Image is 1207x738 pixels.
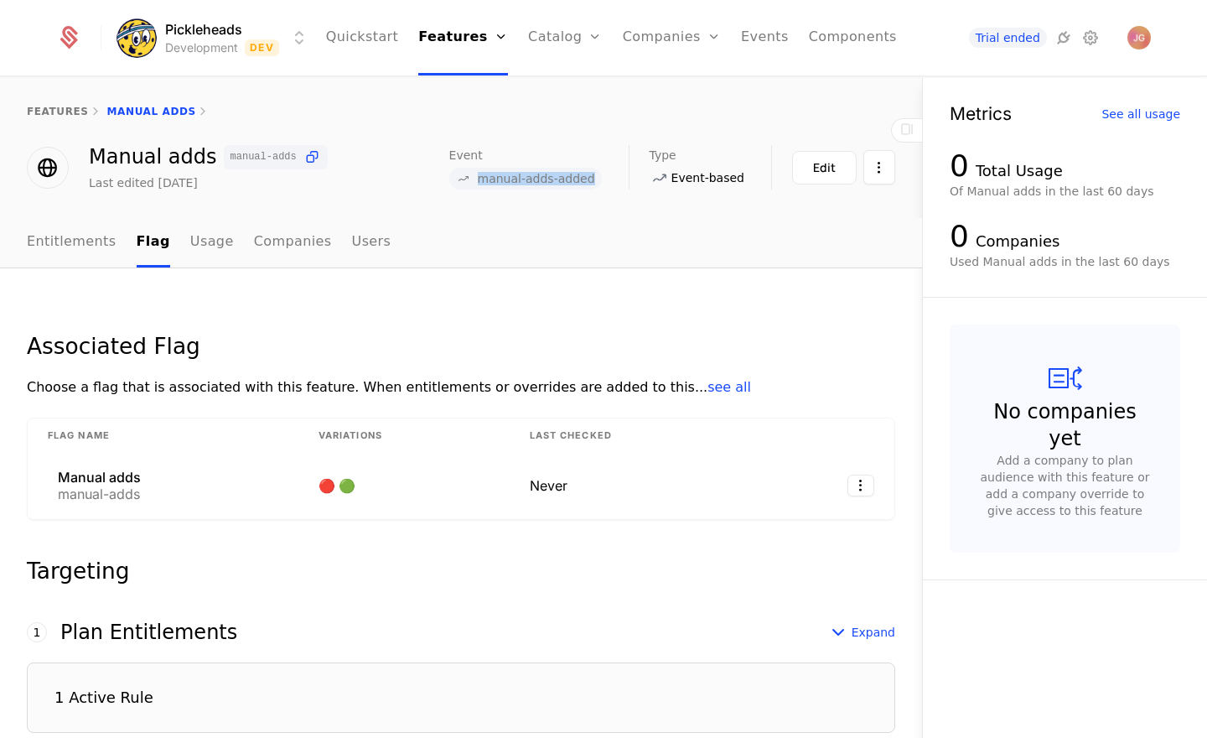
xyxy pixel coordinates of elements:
div: Targeting [27,560,895,582]
th: Variations [298,418,510,454]
img: Jeff Gordon [1127,26,1151,49]
div: Last edited [DATE] [89,174,198,191]
th: Flag Name [28,418,298,454]
span: Dev [245,39,279,56]
span: Event-based [671,169,744,186]
span: 🟢 [339,477,359,494]
div: 1 [27,622,47,642]
button: Edit [792,151,857,184]
div: Plan Entitlements [60,622,237,642]
a: Flag [137,218,170,268]
a: Companies [254,218,332,268]
span: manual-adds [231,152,297,162]
div: Edit [813,159,836,176]
span: Type [650,149,676,161]
button: Open user button [1127,26,1151,49]
a: features [27,106,89,117]
button: Select environment [122,19,309,56]
button: Select action [847,475,874,496]
span: Event [449,149,483,161]
a: Users [352,218,391,268]
div: Choose a flag that is associated with this feature. When entitlements or overrides are added to t... [27,377,895,398]
div: Total Usage [976,159,1063,183]
div: Development [165,39,238,56]
span: Pickleheads [165,19,242,39]
div: Never [530,476,738,496]
div: Manual adds [58,470,141,484]
span: manual-adds-added [478,173,595,184]
a: Integrations [1054,28,1074,48]
div: Companies [976,230,1059,253]
div: Add a company to plan audience with this feature or add a company override to give access to this... [976,452,1153,519]
div: 1 Active Rule [54,690,153,705]
nav: Main [27,218,895,268]
a: Entitlements [27,218,117,268]
ul: Choose Sub Page [27,218,391,268]
a: Usage [190,218,234,268]
span: see all [707,379,751,395]
div: 0 [950,220,969,253]
div: Manual adds [89,145,328,169]
img: Pickleheads [117,18,157,58]
div: Used Manual adds in the last 60 days [950,253,1180,270]
th: Last Checked [510,418,759,454]
a: Settings [1080,28,1101,48]
div: Of Manual adds in the last 60 days [950,183,1180,200]
div: manual-adds [58,487,141,501]
div: Metrics [950,105,1012,122]
div: Associated Flag [27,335,895,357]
div: See all usage [1101,108,1180,120]
button: Select action [863,150,895,184]
span: 🔴 [319,477,339,494]
span: Expand [852,624,895,641]
div: 0 [950,149,969,183]
a: Trial ended [969,28,1047,48]
div: No companies yet [983,398,1147,452]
